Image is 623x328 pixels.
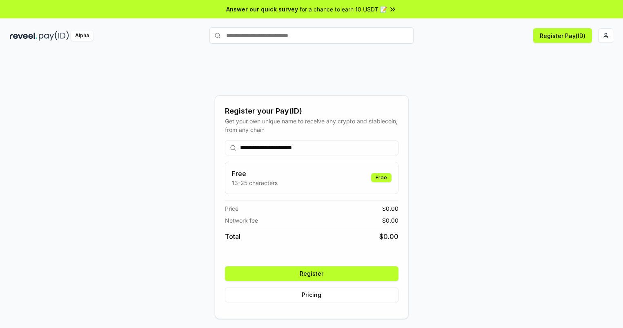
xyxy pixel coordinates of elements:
[39,31,69,41] img: pay_id
[533,28,592,43] button: Register Pay(ID)
[382,204,398,213] span: $ 0.00
[225,216,258,225] span: Network fee
[225,105,398,117] div: Register your Pay(ID)
[225,204,238,213] span: Price
[225,117,398,134] div: Get your own unique name to receive any crypto and stablecoin, from any chain
[10,31,37,41] img: reveel_dark
[232,169,278,179] h3: Free
[225,288,398,302] button: Pricing
[71,31,93,41] div: Alpha
[225,266,398,281] button: Register
[226,5,298,13] span: Answer our quick survey
[300,5,387,13] span: for a chance to earn 10 USDT 📝
[379,232,398,241] span: $ 0.00
[382,216,398,225] span: $ 0.00
[232,179,278,187] p: 13-25 characters
[371,173,392,182] div: Free
[225,232,240,241] span: Total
